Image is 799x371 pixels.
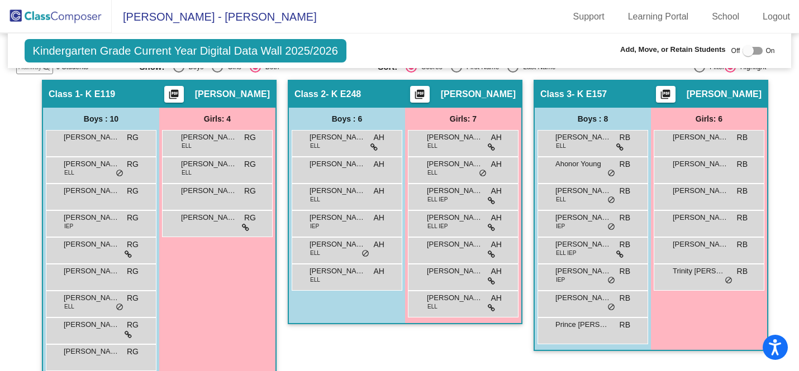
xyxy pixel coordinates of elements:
span: [PERSON_NAME] [64,239,120,250]
span: [PERSON_NAME] [181,132,237,143]
span: [PERSON_NAME] [64,132,120,143]
span: [PERSON_NAME] [64,346,120,357]
span: [PERSON_NAME] [555,212,611,223]
span: do_not_disturb_alt [116,169,123,178]
span: RG [127,346,139,358]
span: Ahonor Young [555,158,611,170]
div: Girls: 7 [405,108,521,130]
span: [PERSON_NAME] [PERSON_NAME] [64,212,120,223]
a: Support [564,8,613,26]
div: Girls: 6 [651,108,767,130]
span: RB [620,319,630,331]
span: AH [491,266,502,277]
span: RG [127,239,139,250]
span: On [765,46,774,56]
span: RG [127,319,139,331]
span: ELL [310,276,320,284]
span: [PERSON_NAME] [64,158,120,170]
div: Boys : 6 [289,108,405,130]
span: RB [620,212,630,224]
span: ELL IEP [556,249,576,257]
span: RB [737,212,748,224]
span: AH [374,266,384,277]
span: [PERSON_NAME] [181,212,237,223]
span: IEP [556,276,565,284]
button: Print Students Details [164,86,184,103]
span: [PERSON_NAME] [441,89,516,100]
span: RB [620,132,630,143]
span: [PERSON_NAME] [427,292,483,303]
span: RB [737,266,748,277]
span: [PERSON_NAME] [310,132,365,143]
span: RG [244,132,256,143]
span: RB [620,266,630,277]
span: IEP [64,222,73,230]
span: RG [244,212,256,224]
span: [PERSON_NAME] [555,239,611,250]
span: [PERSON_NAME] [64,266,120,277]
span: AH [491,292,502,304]
a: Learning Portal [619,8,698,26]
span: [PERSON_NAME] [64,292,120,303]
span: RB [737,239,748,250]
span: do_not_disturb_alt [116,303,123,312]
span: RB [620,158,630,170]
span: AH [374,239,384,250]
span: [PERSON_NAME] [427,239,483,250]
span: ELL [427,168,437,177]
span: [PERSON_NAME] [687,89,762,100]
span: [PERSON_NAME] [427,266,483,277]
span: Trinity [PERSON_NAME] [673,266,729,277]
span: [PERSON_NAME] [310,239,365,250]
span: [PERSON_NAME] [181,185,237,196]
span: [PERSON_NAME] [555,292,611,303]
span: ELL [427,142,437,150]
span: IEP [556,222,565,230]
span: ELL [182,168,192,177]
span: Prince [PERSON_NAME] [555,319,611,330]
span: do_not_disturb_alt [362,249,369,258]
span: do_not_disturb_alt [607,169,615,178]
span: RG [127,185,139,197]
span: ELL [182,142,192,150]
span: [PERSON_NAME] [673,239,729,250]
span: do_not_disturb_alt [479,169,487,178]
span: [PERSON_NAME] [310,158,365,170]
span: RG [244,158,256,170]
span: ELL [556,195,566,204]
span: RB [620,185,630,197]
span: ELL IEP [427,195,448,204]
span: RB [737,185,748,197]
span: ELL [64,302,74,311]
div: Boys : 8 [535,108,651,130]
span: RB [737,158,748,170]
span: [PERSON_NAME] [555,266,611,277]
span: [PERSON_NAME] [310,185,365,196]
span: RG [127,132,139,143]
span: do_not_disturb_alt [607,223,615,232]
span: [PERSON_NAME] [64,319,120,330]
a: School [703,8,748,26]
span: RB [737,132,748,143]
span: - K E248 [326,89,361,100]
span: ELL [64,168,74,177]
span: [PERSON_NAME] - [PERSON_NAME] [112,8,317,26]
span: ELL [310,142,320,150]
span: [PERSON_NAME] [673,158,729,170]
span: IEP [310,222,319,230]
span: AH [491,158,502,170]
span: Add, Move, or Retain Students [620,44,726,55]
span: RG [127,212,139,224]
span: [PERSON_NAME] [555,132,611,143]
span: [PERSON_NAME] [195,89,270,100]
span: Class 2 [294,89,326,100]
span: [PERSON_NAME] [181,158,237,170]
span: do_not_disturb_alt [725,276,733,285]
span: ELL IEP [427,222,448,230]
span: [PERSON_NAME] [673,132,729,143]
span: [PERSON_NAME] [310,212,365,223]
span: - K E157 [572,89,607,100]
span: AH [491,185,502,197]
span: [PERSON_NAME] [673,212,729,223]
span: [PERSON_NAME] [64,185,120,196]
